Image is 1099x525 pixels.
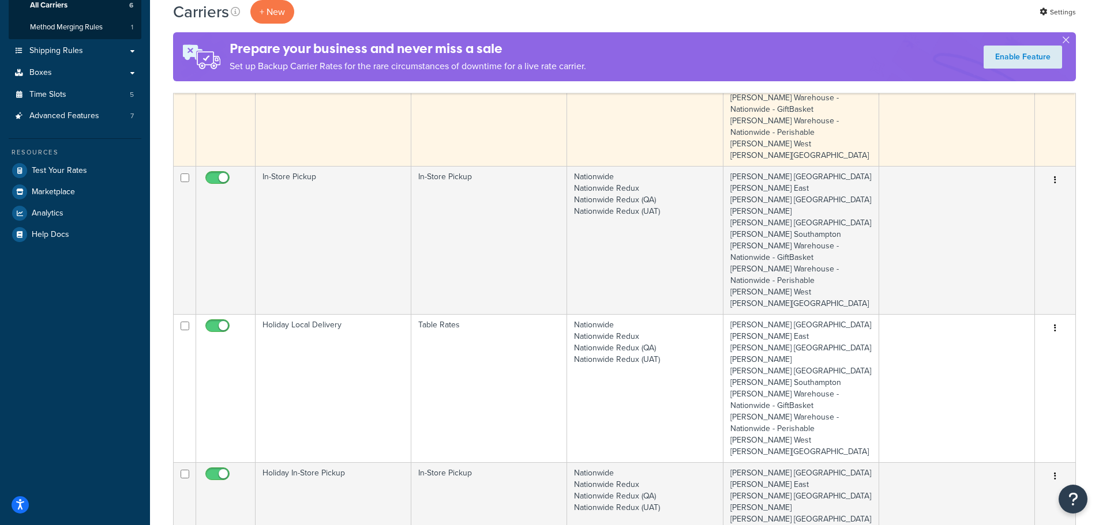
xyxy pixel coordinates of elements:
span: Boxes [29,68,52,78]
p: Set up Backup Carrier Rates for the rare circumstances of downtime for a live rate carrier. [230,58,586,74]
a: Enable Feature [984,46,1062,69]
li: Method Merging Rules [9,17,141,38]
span: Test Your Rates [32,166,87,176]
a: Marketplace [9,182,141,202]
a: Help Docs [9,224,141,245]
a: Analytics [9,203,141,224]
span: Shipping Rules [29,46,83,56]
a: Boxes [9,62,141,84]
span: 1 [131,22,133,32]
a: Method Merging Rules 1 [9,17,141,38]
a: Shipping Rules [9,40,141,62]
li: Time Slots [9,84,141,105]
td: Nationwide Nationwide Redux Nationwide Redux (QA) Nationwide Redux (UAT) [567,166,723,314]
span: Advanced Features [29,111,99,121]
span: Method Merging Rules [30,22,103,32]
span: All Carriers [30,1,67,10]
img: ad-rules-rateshop-fe6ec290ccb7230408bd80ed9643f0289d75e0ffd9eb532fc0e269fcd187b520.png [173,32,230,81]
td: Table Rates [411,314,567,462]
td: [PERSON_NAME] [GEOGRAPHIC_DATA] [PERSON_NAME] East [PERSON_NAME] [GEOGRAPHIC_DATA][PERSON_NAME] [... [723,314,879,462]
td: In-Store Pickup [411,166,567,314]
td: Holiday Local Delivery [256,314,411,462]
td: In-Store Pickup [256,166,411,314]
span: Analytics [32,209,63,218]
span: 5 [130,90,134,100]
a: Settings [1040,4,1076,20]
span: 6 [129,1,133,10]
a: Advanced Features 7 [9,105,141,127]
div: Resources [9,148,141,157]
a: Test Your Rates [9,160,141,181]
td: [PERSON_NAME] [GEOGRAPHIC_DATA] [PERSON_NAME] East [PERSON_NAME] [GEOGRAPHIC_DATA][PERSON_NAME] [... [723,166,879,314]
li: Advanced Features [9,105,141,127]
a: Time Slots 5 [9,84,141,105]
span: Marketplace [32,187,75,197]
button: Open Resource Center [1059,485,1087,513]
h4: Prepare your business and never miss a sale [230,39,586,58]
td: Nationwide Nationwide Redux Nationwide Redux (QA) Nationwide Redux (UAT) [567,314,723,462]
h1: Carriers [173,1,229,23]
span: Time Slots [29,90,66,100]
span: Help Docs [32,230,69,240]
span: 7 [130,111,134,121]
